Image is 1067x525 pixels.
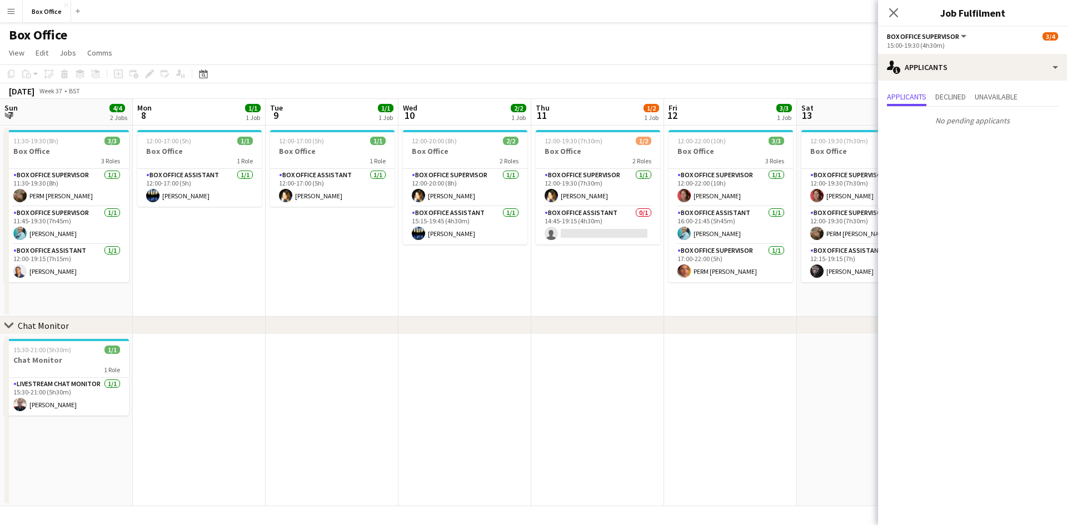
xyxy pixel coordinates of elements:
span: Unavailable [975,93,1018,101]
span: Applicants [887,93,926,101]
span: 12:00-19:30 (7h30m) [810,137,868,145]
span: Thu [536,103,550,113]
app-job-card: 12:00-19:30 (7h30m)3/3Box Office3 RolesBox Office Supervisor1/112:00-19:30 (7h30m)[PERSON_NAME]Bo... [801,130,926,282]
app-card-role: Box Office Supervisor1/112:00-20:00 (8h)[PERSON_NAME] [403,169,527,207]
div: Applicants [878,54,1067,81]
div: 1 Job [246,113,260,122]
span: 1 Role [237,157,253,165]
span: 3/3 [769,137,784,145]
a: Comms [83,46,117,60]
app-job-card: 15:30-21:00 (5h30m)1/1Chat Monitor1 RoleLivestream Chat Monitor1/115:30-21:00 (5h30m)[PERSON_NAME] [4,339,129,416]
h3: Box Office [137,146,262,156]
h3: Box Office [669,146,793,156]
div: [DATE] [9,86,34,97]
app-card-role: Box Office Supervisor1/117:00-22:00 (5h)PERM [PERSON_NAME] [669,244,793,282]
span: 1/1 [370,137,386,145]
span: Week 37 [37,87,64,95]
app-card-role: Box Office Supervisor1/112:00-19:30 (7h30m)PERM [PERSON_NAME] [801,207,926,244]
div: 1 Job [777,113,791,122]
app-card-role: Box Office Assistant0/114:45-19:15 (4h30m) [536,207,660,244]
span: 1/1 [245,104,261,112]
span: 7 [3,109,18,122]
h1: Box Office [9,27,67,43]
span: Sat [801,103,814,113]
span: 3/3 [104,137,120,145]
span: 11 [534,109,550,122]
span: Box Office Supervisor [887,32,959,41]
span: 12:00-17:00 (5h) [146,137,191,145]
h3: Box Office [4,146,129,156]
span: 12:00-17:00 (5h) [279,137,324,145]
app-card-role: Box Office Assistant1/112:15-19:15 (7h)[PERSON_NAME] [801,244,926,282]
span: 1 Role [104,366,120,374]
span: Comms [87,48,112,58]
div: 1 Job [378,113,393,122]
span: 1/1 [378,104,393,112]
span: 1 Role [370,157,386,165]
span: Edit [36,48,48,58]
app-job-card: 11:30-19:30 (8h)3/3Box Office3 RolesBox Office Supervisor1/111:30-19:30 (8h)PERM [PERSON_NAME]Box... [4,130,129,282]
app-card-role: Box Office Supervisor1/112:00-19:30 (7h30m)[PERSON_NAME] [536,169,660,207]
app-job-card: 12:00-20:00 (8h)2/2Box Office2 RolesBox Office Supervisor1/112:00-20:00 (8h)[PERSON_NAME]Box Offi... [403,130,527,244]
span: 2 Roles [500,157,518,165]
span: Declined [935,93,966,101]
span: 12:00-20:00 (8h) [412,137,457,145]
span: Jobs [59,48,76,58]
span: 2/2 [511,104,526,112]
app-job-card: 12:00-17:00 (5h)1/1Box Office1 RoleBox Office Assistant1/112:00-17:00 (5h)[PERSON_NAME] [137,130,262,207]
span: Sun [4,103,18,113]
div: 15:00-19:30 (4h30m) [887,41,1058,49]
span: 15:30-21:00 (5h30m) [13,346,71,354]
app-card-role: Box Office Supervisor1/112:00-22:00 (10h)[PERSON_NAME] [669,169,793,207]
span: 12:00-22:00 (10h) [677,137,726,145]
span: 12 [667,109,677,122]
h3: Job Fulfilment [878,6,1067,20]
span: Wed [403,103,417,113]
span: 1/2 [644,104,659,112]
span: Mon [137,103,152,113]
span: 1/2 [636,137,651,145]
span: Fri [669,103,677,113]
div: BST [69,87,80,95]
app-card-role: Box Office Assistant1/112:00-19:15 (7h15m)[PERSON_NAME] [4,244,129,282]
a: Jobs [55,46,81,60]
p: No pending applicants [878,111,1067,130]
h3: Box Office [801,146,926,156]
span: 8 [136,109,152,122]
span: 2/2 [503,137,518,145]
span: 12:00-19:30 (7h30m) [545,137,602,145]
span: 3 Roles [765,157,784,165]
span: 1/1 [104,346,120,354]
app-job-card: 12:00-22:00 (10h)3/3Box Office3 RolesBox Office Supervisor1/112:00-22:00 (10h)[PERSON_NAME]Box Of... [669,130,793,282]
span: 9 [268,109,283,122]
app-job-card: 12:00-19:30 (7h30m)1/2Box Office2 RolesBox Office Supervisor1/112:00-19:30 (7h30m)[PERSON_NAME]Bo... [536,130,660,244]
app-job-card: 12:00-17:00 (5h)1/1Box Office1 RoleBox Office Assistant1/112:00-17:00 (5h)[PERSON_NAME] [270,130,395,207]
h3: Chat Monitor [4,355,129,365]
span: 13 [800,109,814,122]
button: Box Office [23,1,71,22]
span: Tue [270,103,283,113]
span: View [9,48,24,58]
app-card-role: Box Office Assistant1/116:00-21:45 (5h45m)[PERSON_NAME] [669,207,793,244]
span: 1/1 [237,137,253,145]
span: 10 [401,109,417,122]
div: 2 Jobs [110,113,127,122]
h3: Box Office [403,146,527,156]
h3: Box Office [536,146,660,156]
div: 1 Job [644,113,659,122]
span: 2 Roles [632,157,651,165]
app-card-role: Box Office Supervisor1/112:00-19:30 (7h30m)[PERSON_NAME] [801,169,926,207]
div: 1 Job [511,113,526,122]
a: Edit [31,46,53,60]
span: 4/4 [109,104,125,112]
app-card-role: Box Office Supervisor1/111:45-19:30 (7h45m)[PERSON_NAME] [4,207,129,244]
app-card-role: Livestream Chat Monitor1/115:30-21:00 (5h30m)[PERSON_NAME] [4,378,129,416]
